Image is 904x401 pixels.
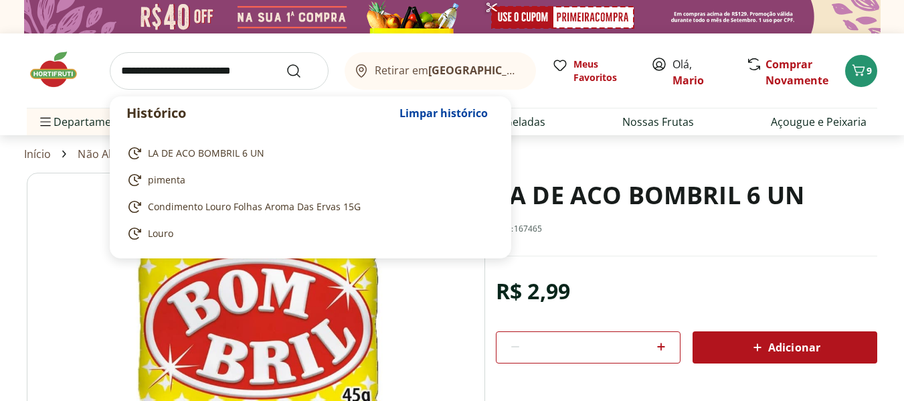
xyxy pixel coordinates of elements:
a: Açougue e Peixaria [771,114,867,130]
p: SKU: 167465 [496,224,543,234]
button: Limpar histórico [393,97,494,129]
span: Meus Favoritos [573,58,635,84]
a: Meus Favoritos [552,58,635,84]
input: search [110,52,329,90]
a: LA DE ACO BOMBRIL 6 UN [126,145,489,161]
button: Menu [37,106,54,138]
a: Não Alimentar [78,148,152,160]
a: Comprar Novamente [765,57,828,88]
a: Mario [672,73,704,88]
button: Carrinho [845,55,877,87]
span: Limpar histórico [399,108,488,118]
b: [GEOGRAPHIC_DATA]/[GEOGRAPHIC_DATA] [428,63,654,78]
button: Submit Search [286,63,318,79]
span: LA DE ACO BOMBRIL 6 UN [148,147,264,160]
a: pimenta [126,172,489,188]
a: Início [24,148,52,160]
button: Retirar em[GEOGRAPHIC_DATA]/[GEOGRAPHIC_DATA] [345,52,536,90]
span: 9 [867,64,872,77]
h1: LA DE ACO BOMBRIL 6 UN [496,173,805,218]
div: R$ 2,99 [496,272,570,310]
span: pimenta [148,173,185,187]
span: Condimento Louro Folhas Aroma Das Ervas 15G [148,200,361,214]
span: Olá, [672,56,732,88]
a: Condimento Louro Folhas Aroma Das Ervas 15G [126,199,489,215]
span: Retirar em [375,64,523,76]
a: Louro [126,226,489,242]
img: Hortifruti [27,50,94,90]
span: Adicionar [749,339,820,355]
button: Adicionar [693,331,877,364]
p: Histórico [126,104,393,123]
span: Louro [148,227,173,240]
a: Nossas Frutas [622,114,694,130]
span: Departamentos [37,106,134,138]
